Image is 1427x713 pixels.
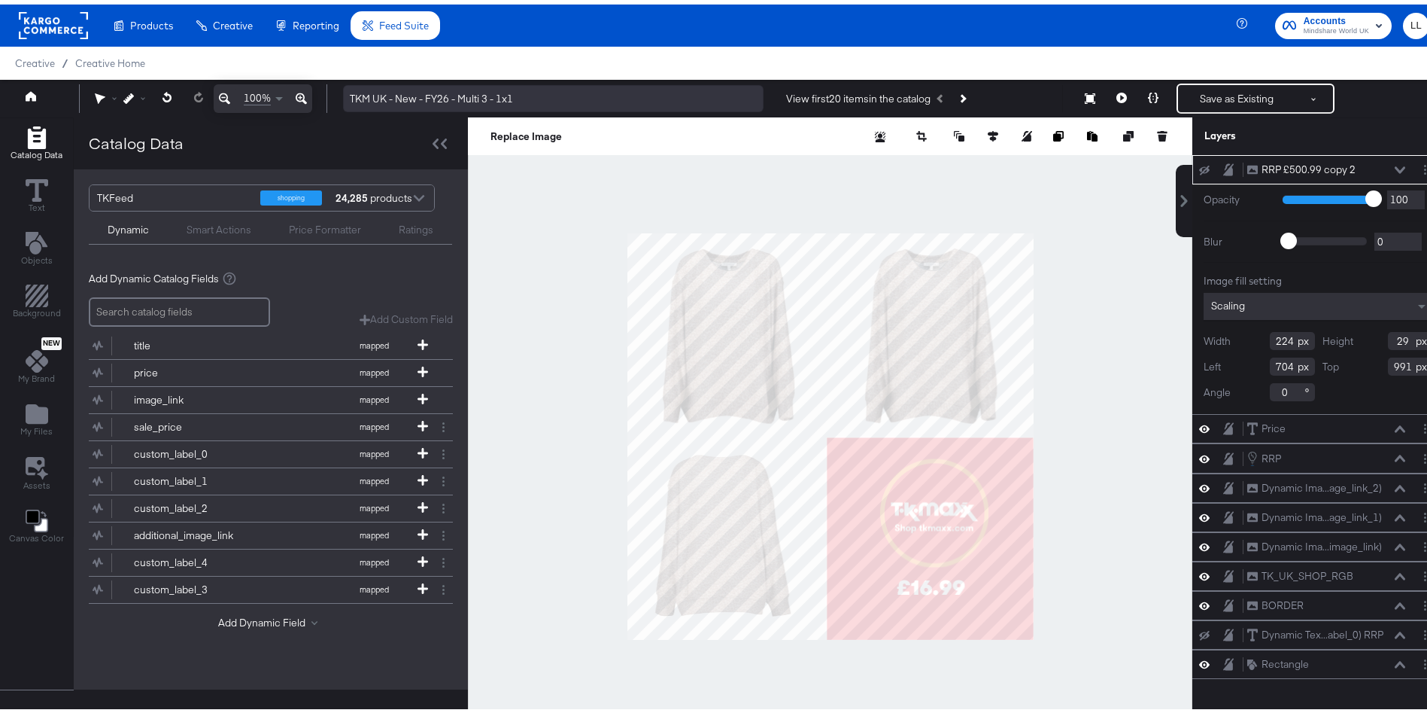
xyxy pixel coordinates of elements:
[332,471,415,482] span: mapped
[11,395,62,438] button: Add Files
[244,87,271,101] span: 100%
[1262,417,1286,431] div: Price
[134,551,243,565] div: custom_label_4
[134,524,243,538] div: additional_image_link
[18,368,55,380] span: My Brand
[134,361,243,376] div: price
[333,181,370,206] strong: 24,285
[89,437,434,463] button: custom_label_0mapped
[1087,124,1102,139] button: Paste image
[379,15,429,27] span: Feed Suite
[15,53,55,65] span: Creative
[332,336,415,346] span: mapped
[89,382,434,409] button: image_linkmapped
[13,303,61,315] span: Background
[89,572,434,599] button: custom_label_3mapped
[1246,157,1356,173] button: RRP £500.99 copy 2
[1053,126,1064,137] svg: Copy image
[89,267,219,282] span: Add Dynamic Catalog Fields
[1304,9,1369,25] span: Accounts
[875,127,885,138] svg: Remove background
[1246,623,1384,638] button: Dynamic Tex...abel_0) RRP
[89,410,434,436] button: sale_pricemapped
[1246,652,1310,668] button: Rectangle
[89,491,453,517] div: custom_label_2mapped
[1246,564,1354,580] button: TK_UK_SHOP_RGB
[89,464,434,490] button: custom_label_1mapped
[360,308,453,322] button: Add Custom Field
[89,410,453,436] div: sale_pricemapped
[1204,330,1231,344] label: Width
[55,53,75,65] span: /
[134,443,243,457] div: custom_label_0
[89,437,453,463] div: custom_label_0mapped
[1262,506,1382,520] div: Dynamic Ima...age_link_1)
[213,15,253,27] span: Creative
[187,218,251,233] div: Smart Actions
[1053,124,1068,139] button: Copy image
[2,118,71,161] button: Add Rectangle
[1204,188,1271,203] label: Opacity
[333,181,378,206] div: products
[1262,594,1304,608] div: BORDER
[89,464,453,490] div: custom_label_1mapped
[134,388,243,403] div: image_link
[1322,330,1353,344] label: Height
[89,128,184,150] div: Catalog Data
[1246,535,1383,550] button: Dynamic Ima...image_link)
[332,417,415,428] span: mapped
[1246,476,1383,492] button: Dynamic Ima...age_link_2)
[332,390,415,401] span: mapped
[786,87,931,102] div: View first 20 items in the catalog
[75,53,145,65] a: Creative Home
[332,526,415,536] span: mapped
[1246,446,1282,462] button: RRP
[332,498,415,509] span: mapped
[89,355,434,382] button: pricemapped
[332,580,415,590] span: mapped
[89,572,453,599] div: custom_label_3mapped
[12,224,62,267] button: Add Text
[260,186,322,201] div: shopping
[89,382,453,409] div: image_linkmapped
[20,421,53,433] span: My Files
[332,363,415,373] span: mapped
[218,611,323,626] button: Add Dynamic Field
[1204,381,1231,395] label: Angle
[89,293,270,322] input: Search catalog fields
[490,124,562,139] button: Replace Image
[1204,230,1271,245] label: Blur
[11,145,62,157] span: Catalog Data
[134,578,243,593] div: custom_label_3
[89,328,453,355] div: titlemapped
[952,81,973,108] button: Next Product
[1246,505,1383,521] button: Dynamic Ima...age_link_1)
[1262,477,1382,491] div: Dynamic Ima...age_link_2)
[23,475,50,487] span: Assets
[14,448,59,492] button: Assets
[332,444,415,455] span: mapped
[17,171,57,214] button: Text
[89,328,434,355] button: titlemapped
[89,491,434,517] button: custom_label_2mapped
[1409,13,1423,30] span: LL
[134,416,243,430] div: sale_price
[108,218,149,233] div: Dynamic
[1087,126,1098,137] svg: Paste image
[293,15,339,27] span: Reporting
[89,518,453,544] div: additional_image_linkmapped
[134,470,243,484] div: custom_label_1
[399,218,433,233] div: Ratings
[1262,158,1356,172] div: RRP £500.99 copy 2
[1262,653,1309,667] div: Rectangle
[1204,124,1358,139] div: Layers
[89,518,434,544] button: additional_image_linkmapped
[89,355,453,382] div: pricemapped
[1262,565,1353,579] div: TK_UK_SHOP_RGB
[9,330,64,385] button: NewMy Brand
[1204,355,1221,370] label: Left
[1275,8,1392,35] button: AccountsMindshare World UK
[1262,535,1382,550] div: Dynamic Ima...image_link)
[1211,294,1245,308] span: Scaling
